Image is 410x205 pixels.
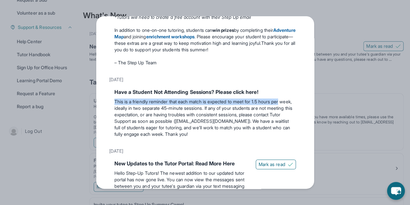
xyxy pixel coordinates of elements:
div: [DATE] [109,74,301,85]
strong: win prizes [212,27,234,33]
div: Have a Student Not Attending Sessions? Please click here! [114,88,296,96]
p: – The Step Up Team [114,59,296,66]
button: Mark as read [256,160,296,169]
a: enrichment workshops [146,34,194,39]
em: *Tutors will need to create a free account with their Step Up email [114,14,251,20]
button: chat-button [387,182,405,200]
img: Mark as read [288,162,293,167]
p: In addition to one-on-one tutoring, students can by completing their and joining . Please encoura... [114,27,296,53]
div: [DATE] [109,145,301,157]
div: New Updates to the Tutor Portal: Read More Here [114,160,251,167]
p: This is a friendly reminder that each match is expected to meet for 1.5 hours per week, ideally i... [114,98,296,137]
span: Mark as read [259,161,285,168]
